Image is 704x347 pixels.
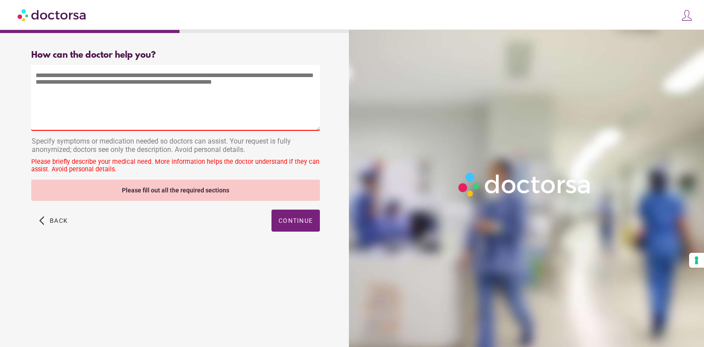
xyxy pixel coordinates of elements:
span: Back [50,217,68,224]
button: arrow_back_ios Back [36,210,71,232]
div: Specify symptoms or medication needed so doctors can assist. Your request is fully anonymized; do... [31,133,320,160]
span: Continue [279,217,313,224]
button: Continue [271,210,320,232]
img: Doctorsa.com [18,5,87,25]
button: Your consent preferences for tracking technologies [689,253,704,268]
div: Please fill out all the required sections [31,180,320,201]
div: How can the doctor help you? [31,50,320,60]
img: Logo-Doctorsa-trans-White-partial-flat.png [455,169,595,200]
div: Please briefly describe your medical need. More information helps the doctor understand if they c... [31,158,320,173]
img: icons8-customer-100.png [681,9,693,22]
